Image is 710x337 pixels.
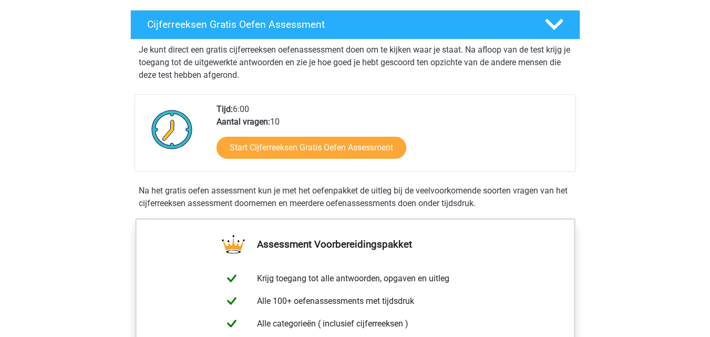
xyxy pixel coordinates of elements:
img: Klok [146,103,199,156]
a: Cijferreeksen Gratis Oefen Assessment [126,10,584,39]
div: Na het gratis oefen assessment kun je met het oefenpakket de uitleg bij de veelvoorkomende soorte... [135,185,576,210]
b: Aantal vragen: [217,117,270,127]
h4: Cijferreeksen Gratis Oefen Assessment [147,18,528,30]
p: Je kunt direct een gratis cijferreeksen oefenassessment doen om te kijken waar je staat. Na afloo... [139,44,572,81]
a: Start Cijferreeksen Gratis Oefen Assessment [217,137,406,159]
b: Tijd: [217,104,233,114]
div: 6:00 10 [209,103,575,171]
